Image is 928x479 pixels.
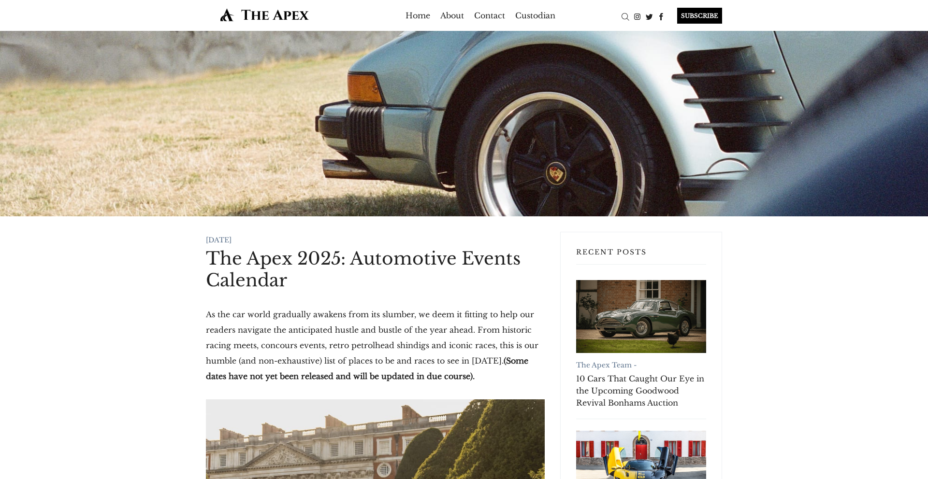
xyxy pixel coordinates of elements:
[206,8,323,22] img: The Apex by Custodian
[576,373,706,409] a: 10 Cars That Caught Our Eye in the Upcoming Goodwood Revival Bonhams Auction
[655,11,667,21] a: Facebook
[619,11,631,21] a: Search
[643,11,655,21] a: Twitter
[206,248,545,291] h1: The Apex 2025: Automotive Events Calendar
[576,280,706,353] a: 10 Cars That Caught Our Eye in the Upcoming Goodwood Revival Bonhams Auction
[576,361,637,369] a: The Apex Team -
[474,8,505,23] a: Contact
[576,248,706,265] h3: Recent Posts
[206,307,545,384] p: As the car world gradually awakens from its slumber, we deem it fitting to help our readers navig...
[206,236,232,244] time: [DATE]
[667,8,722,24] a: SUBSCRIBE
[631,11,643,21] a: Instagram
[677,8,722,24] div: SUBSCRIBE
[440,8,464,23] a: About
[515,8,555,23] a: Custodian
[406,8,430,23] a: Home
